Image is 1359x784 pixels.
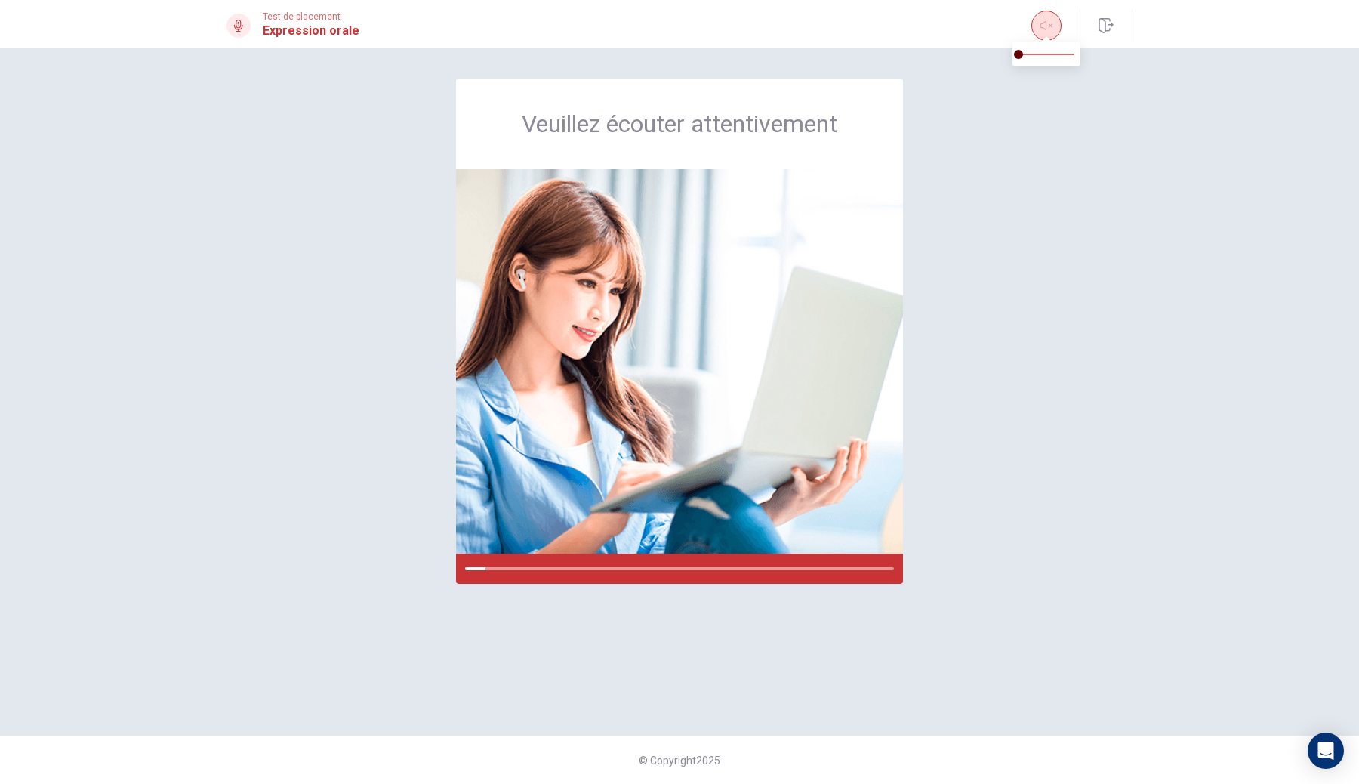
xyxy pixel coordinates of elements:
span: Test de placement [263,11,359,22]
div: Open Intercom Messenger [1308,733,1344,769]
img: listen carefully [456,169,903,554]
span: © Copyright 2025 [639,755,720,767]
span: Veuillez écouter attentivement [522,109,837,139]
h1: Expression orale [263,22,359,40]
